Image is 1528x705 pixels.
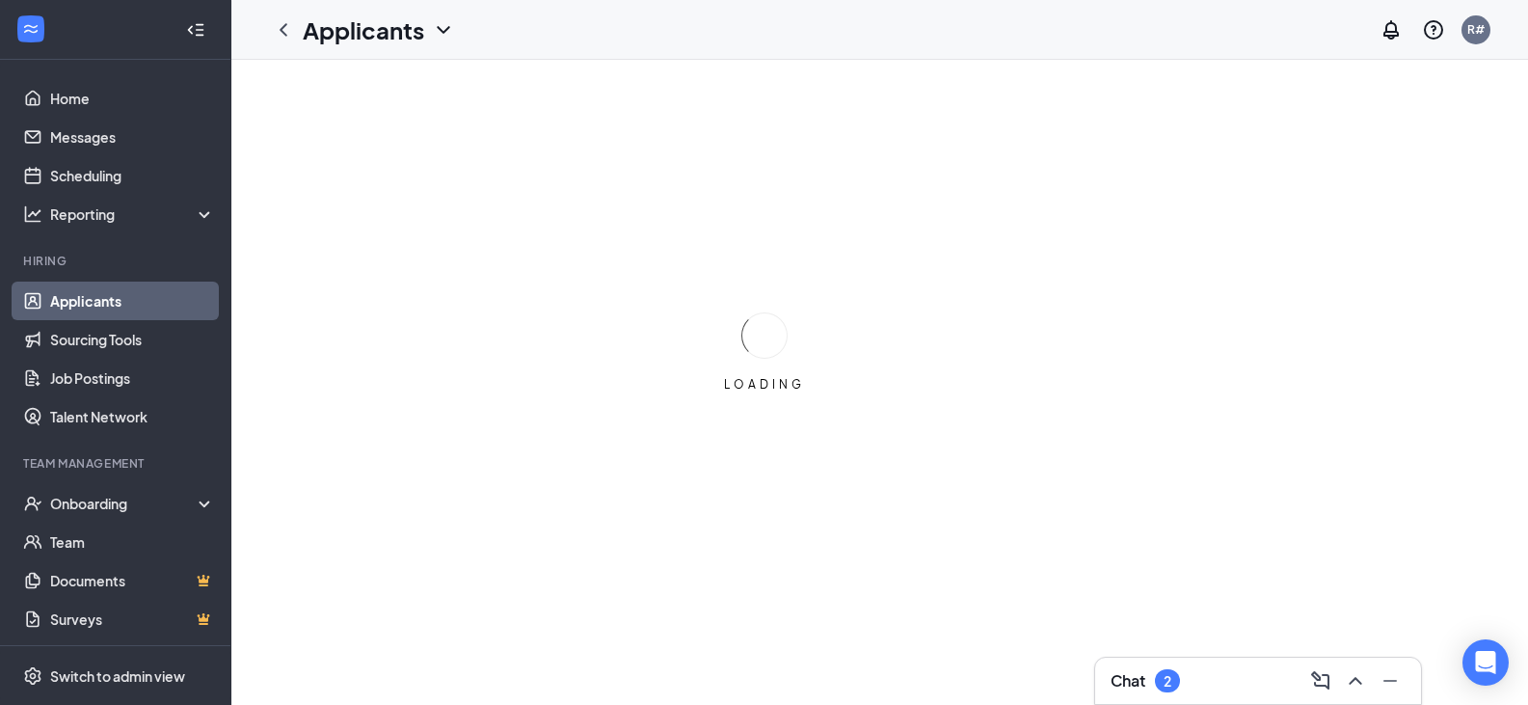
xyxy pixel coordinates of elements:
[50,118,215,156] a: Messages
[1305,665,1336,696] button: ComposeMessage
[716,376,813,393] div: LOADING
[50,359,215,397] a: Job Postings
[1111,670,1145,691] h3: Chat
[50,666,185,686] div: Switch to admin view
[50,600,215,638] a: SurveysCrown
[23,666,42,686] svg: Settings
[1309,669,1332,692] svg: ComposeMessage
[1340,665,1371,696] button: ChevronUp
[1379,669,1402,692] svg: Minimize
[272,18,295,41] svg: ChevronLeft
[50,79,215,118] a: Home
[1467,21,1485,38] div: R#
[1164,673,1171,690] div: 2
[23,455,211,472] div: Team Management
[21,19,40,39] svg: WorkstreamLogo
[1380,18,1403,41] svg: Notifications
[186,20,205,40] svg: Collapse
[50,397,215,436] a: Talent Network
[303,14,424,46] h1: Applicants
[50,320,215,359] a: Sourcing Tools
[50,561,215,600] a: DocumentsCrown
[432,18,455,41] svg: ChevronDown
[23,204,42,224] svg: Analysis
[1462,639,1509,686] div: Open Intercom Messenger
[50,282,215,320] a: Applicants
[50,523,215,561] a: Team
[50,494,199,513] div: Onboarding
[50,156,215,195] a: Scheduling
[50,204,216,224] div: Reporting
[23,494,42,513] svg: UserCheck
[1344,669,1367,692] svg: ChevronUp
[1375,665,1406,696] button: Minimize
[23,253,211,269] div: Hiring
[1422,18,1445,41] svg: QuestionInfo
